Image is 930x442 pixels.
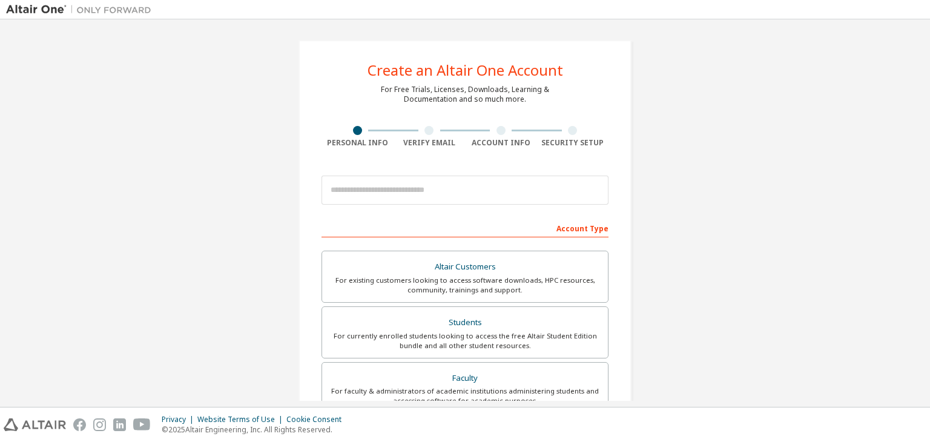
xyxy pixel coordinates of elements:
img: youtube.svg [133,418,151,431]
div: Personal Info [322,138,394,148]
div: Verify Email [394,138,466,148]
div: Account Info [465,138,537,148]
div: Privacy [162,415,197,424]
div: For Free Trials, Licenses, Downloads, Learning & Documentation and so much more. [381,85,549,104]
img: facebook.svg [73,418,86,431]
img: altair_logo.svg [4,418,66,431]
div: Website Terms of Use [197,415,286,424]
div: Cookie Consent [286,415,349,424]
div: For existing customers looking to access software downloads, HPC resources, community, trainings ... [329,275,601,295]
img: linkedin.svg [113,418,126,431]
div: For faculty & administrators of academic institutions administering students and accessing softwa... [329,386,601,406]
div: Create an Altair One Account [368,63,563,78]
div: Faculty [329,370,601,387]
div: Account Type [322,218,608,237]
div: For currently enrolled students looking to access the free Altair Student Edition bundle and all ... [329,331,601,351]
div: Students [329,314,601,331]
img: Altair One [6,4,157,16]
img: instagram.svg [93,418,106,431]
p: © 2025 Altair Engineering, Inc. All Rights Reserved. [162,424,349,435]
div: Altair Customers [329,259,601,275]
div: Security Setup [537,138,609,148]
